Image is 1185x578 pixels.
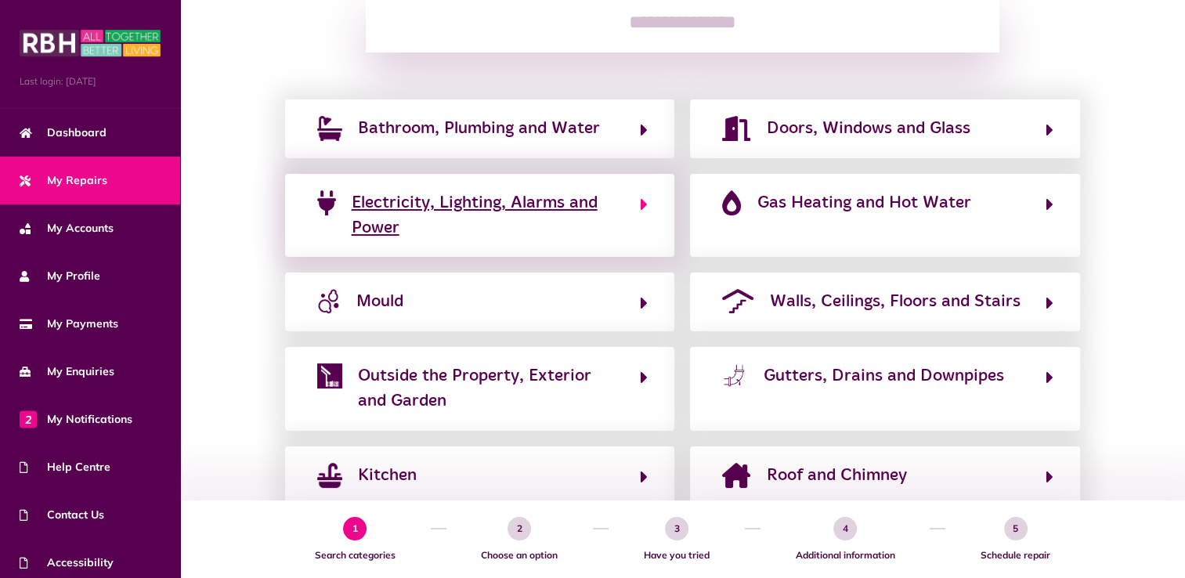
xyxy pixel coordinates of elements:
[287,548,423,562] span: Search categories
[317,463,342,488] img: sink.png
[833,517,857,540] span: 4
[317,190,336,215] img: plug-solid-purple.png
[313,363,648,415] button: Outside the Property, Exterior and Garden
[766,463,906,488] span: Roof and Chimney
[20,125,107,141] span: Dashboard
[313,288,648,315] button: Mould
[616,548,737,562] span: Have you tried
[722,289,753,314] img: roof-stairs-purple.png
[352,190,624,241] span: Electricity, Lighting, Alarms and Power
[768,548,923,562] span: Additional information
[313,115,648,142] button: Bathroom, Plumbing and Water
[20,363,114,380] span: My Enquiries
[953,548,1078,562] span: Schedule repair
[20,555,114,571] span: Accessibility
[769,289,1020,314] span: Walls, Ceilings, Floors and Stairs
[20,410,37,428] span: 2
[20,220,114,237] span: My Accounts
[20,411,132,428] span: My Notifications
[20,316,118,332] span: My Payments
[20,268,100,284] span: My Profile
[508,517,531,540] span: 2
[717,115,1053,142] button: Doors, Windows and Glass
[722,190,741,215] img: fire-flame-simple-solid-purple.png
[757,190,970,215] span: Gas Heating and Hot Water
[454,548,586,562] span: Choose an option
[717,288,1053,315] button: Walls, Ceilings, Floors and Stairs
[358,363,624,414] span: Outside the Property, Exterior and Garden
[343,517,367,540] span: 1
[722,116,750,141] img: door-open-solid-purple.png
[722,363,747,388] img: leaking-pipe.png
[1004,517,1028,540] span: 5
[722,463,750,488] img: house-chimney-solid-purple.png
[317,289,341,314] img: mould-icon.jpg
[717,462,1053,489] button: Roof and Chimney
[358,463,417,488] span: Kitchen
[317,363,342,388] img: external.png
[766,116,970,141] span: Doors, Windows and Glass
[20,507,104,523] span: Contact Us
[313,190,648,242] button: Electricity, Lighting, Alarms and Power
[20,74,161,89] span: Last login: [DATE]
[665,517,688,540] span: 3
[717,190,1053,242] button: Gas Heating and Hot Water
[20,172,107,189] span: My Repairs
[20,27,161,59] img: MyRBH
[763,363,1003,388] span: Gutters, Drains and Downpipes
[717,363,1053,415] button: Gutters, Drains and Downpipes
[317,116,342,141] img: bath.png
[356,289,403,314] span: Mould
[358,116,600,141] span: Bathroom, Plumbing and Water
[20,459,110,475] span: Help Centre
[313,462,648,489] button: Kitchen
